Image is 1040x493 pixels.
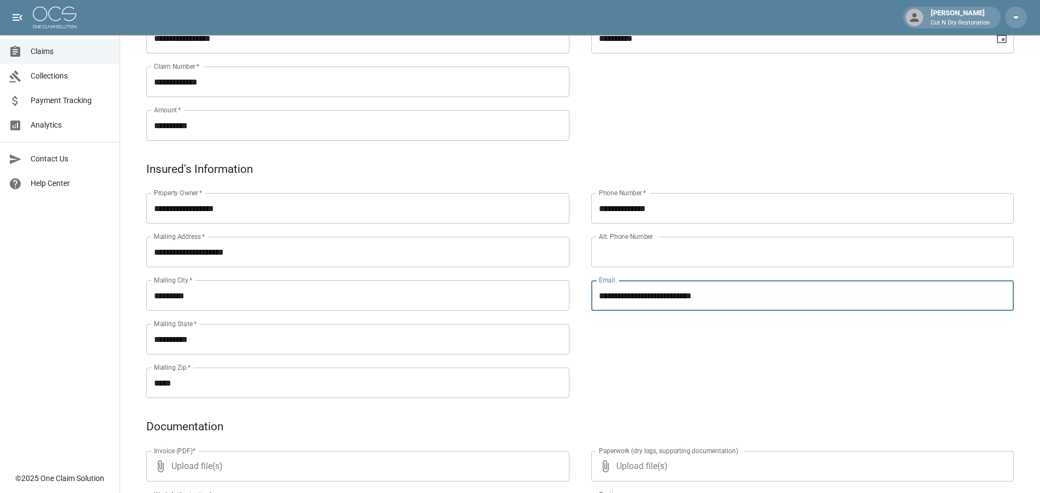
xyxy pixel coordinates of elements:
[31,46,111,57] span: Claims
[15,473,104,484] div: © 2025 One Claim Solution
[171,451,540,482] span: Upload file(s)
[931,19,990,28] p: Cut N Dry Restoration
[599,232,653,241] label: Alt. Phone Number
[33,7,76,28] img: ocs-logo-white-transparent.png
[154,232,205,241] label: Mailing Address
[31,153,111,165] span: Contact Us
[154,319,197,328] label: Mailing State
[599,275,615,285] label: Email
[599,188,646,197] label: Phone Number
[154,275,193,285] label: Mailing City
[154,188,203,197] label: Property Owner
[616,451,985,482] span: Upload file(s)
[31,119,111,131] span: Analytics
[991,27,1013,49] button: Choose date, selected date is Aug 14, 2025
[31,178,111,189] span: Help Center
[31,70,111,82] span: Collections
[154,363,191,372] label: Mailing Zip
[7,7,28,28] button: open drawer
[154,105,181,115] label: Amount
[599,446,738,455] label: Paperwork (dry logs, supporting documentation)
[154,446,196,455] label: Invoice (PDF)*
[31,95,111,106] span: Payment Tracking
[154,62,199,71] label: Claim Number
[926,8,994,27] div: [PERSON_NAME]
